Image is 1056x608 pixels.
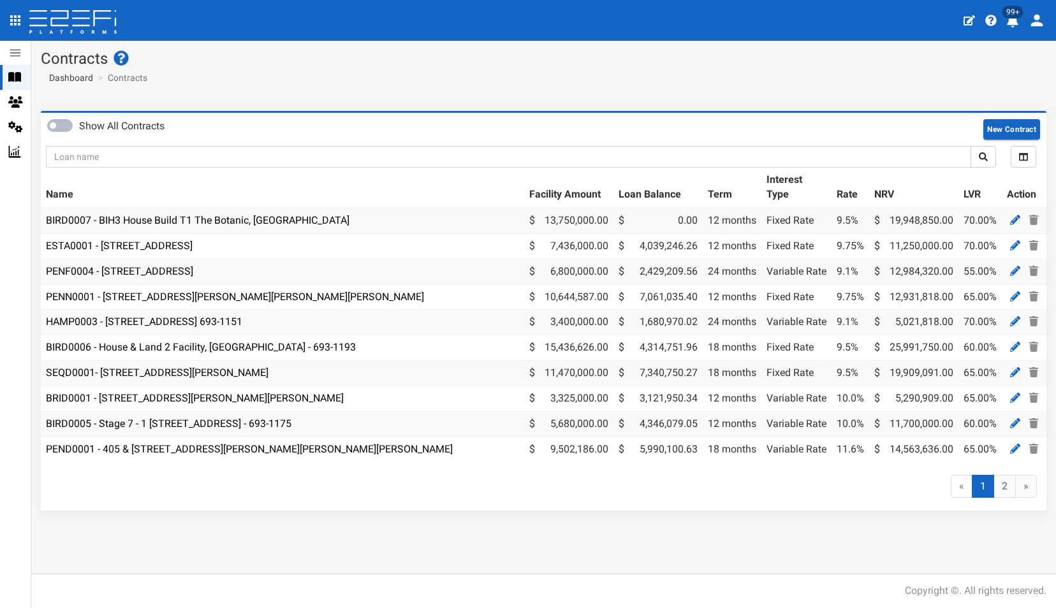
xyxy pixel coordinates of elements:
th: Action [1002,168,1046,208]
td: 11,470,000.00 [524,361,613,386]
td: 60.00% [958,335,1002,361]
td: 10.0% [832,411,869,437]
td: 2,429,209.56 [613,259,703,284]
span: Dashboard [44,73,93,83]
a: Delete Contract [1026,314,1041,329]
a: HAMP0003 - [STREET_ADDRESS] 693-1151 [46,315,242,328]
td: 55.00% [958,259,1002,284]
a: Dashboard [44,71,93,84]
td: 12,984,320.00 [869,259,958,284]
td: 5,021,818.00 [869,310,958,335]
td: 11.6% [832,437,869,461]
h1: Contracts [41,50,1046,67]
td: 9.1% [832,310,869,335]
a: PENN0001 - [STREET_ADDRESS][PERSON_NAME][PERSON_NAME][PERSON_NAME] [46,291,424,303]
a: » [1015,475,1037,498]
td: 0.00 [613,208,703,233]
td: 7,436,000.00 [524,233,613,259]
td: 13,750,000.00 [524,208,613,233]
td: 15,436,626.00 [524,335,613,361]
th: Facility Amount [524,168,613,208]
td: 7,340,750.27 [613,361,703,386]
a: Delete Contract [1026,441,1041,457]
span: 1 [972,475,994,498]
a: PENF0004 - [STREET_ADDRESS] [46,265,193,277]
td: 5,990,100.63 [613,437,703,461]
td: 70.00% [958,208,1002,233]
td: 12 months [703,208,761,233]
td: 9,502,186.00 [524,437,613,461]
td: 6,800,000.00 [524,259,613,284]
td: Variable Rate [761,437,832,461]
td: 10.0% [832,386,869,411]
a: SEQD0001- [STREET_ADDRESS][PERSON_NAME] [46,366,268,379]
td: 24 months [703,310,761,335]
a: BRID0001 - [STREET_ADDRESS][PERSON_NAME][PERSON_NAME] [46,392,344,404]
td: 18 months [703,335,761,361]
a: 2 [994,475,1016,498]
td: 65.00% [958,284,1002,310]
td: 70.00% [958,233,1002,259]
a: BIRD0005 - Stage 7 - 1 [STREET_ADDRESS] - 693-1175 [46,417,291,430]
td: 7,061,035.40 [613,284,703,310]
td: 5,680,000.00 [524,411,613,437]
td: 9.75% [832,284,869,310]
td: Fixed Rate [761,233,832,259]
td: Fixed Rate [761,335,832,361]
td: 65.00% [958,437,1002,461]
a: ESTA0001 - [STREET_ADDRESS] [46,240,193,252]
td: 3,325,000.00 [524,386,613,411]
li: Contracts [95,71,147,84]
a: Delete Contract [1026,365,1041,380]
td: 12 months [703,411,761,437]
th: Loan Balance [613,168,703,208]
div: Copyright ©. All rights reserved. [905,584,1046,598]
td: 11,700,000.00 [869,411,958,437]
a: BIRD0007 - BIH3 House Build T1 The Botanic, [GEOGRAPHIC_DATA] [46,214,349,226]
td: 12 months [703,233,761,259]
td: 9.5% [832,335,869,361]
td: 4,314,751.96 [613,335,703,361]
a: Delete Contract [1026,289,1041,305]
th: Rate [832,168,869,208]
td: 1,680,970.02 [613,310,703,335]
td: 60.00% [958,411,1002,437]
td: Fixed Rate [761,284,832,310]
td: 5,290,909.00 [869,386,958,411]
td: 14,563,636.00 [869,437,958,461]
td: Variable Rate [761,310,832,335]
td: 12 months [703,386,761,411]
a: Delete Contract [1026,390,1041,406]
a: Delete Contract [1026,416,1041,431]
td: 9.75% [832,233,869,259]
td: 12 months [703,284,761,310]
td: 24 months [703,259,761,284]
th: Name [41,168,524,208]
td: 70.00% [958,310,1002,335]
label: Show All Contracts [79,119,165,134]
td: Variable Rate [761,259,832,284]
td: 12,931,818.00 [869,284,958,310]
td: 3,121,950.34 [613,386,703,411]
td: 18 months [703,361,761,386]
th: LVR [958,168,1002,208]
span: « [951,475,972,498]
td: 9.5% [832,208,869,233]
td: 9.1% [832,259,869,284]
a: BIRD0006 - House & Land 2 Facility, [GEOGRAPHIC_DATA] - 693-1193 [46,341,356,353]
td: 19,909,091.00 [869,361,958,386]
td: Variable Rate [761,386,832,411]
a: Delete Contract [1026,263,1041,279]
td: 3,400,000.00 [524,310,613,335]
td: Fixed Rate [761,208,832,233]
a: PEND0001 - 405 & [STREET_ADDRESS][PERSON_NAME][PERSON_NAME][PERSON_NAME] [46,443,453,455]
a: Delete Contract [1026,339,1041,355]
th: Term [703,168,761,208]
td: 11,250,000.00 [869,233,958,259]
td: 65.00% [958,361,1002,386]
a: Delete Contract [1026,238,1041,254]
td: 9.5% [832,361,869,386]
a: Delete Contract [1026,212,1041,228]
td: 4,039,246.26 [613,233,703,259]
td: 25,991,750.00 [869,335,958,361]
